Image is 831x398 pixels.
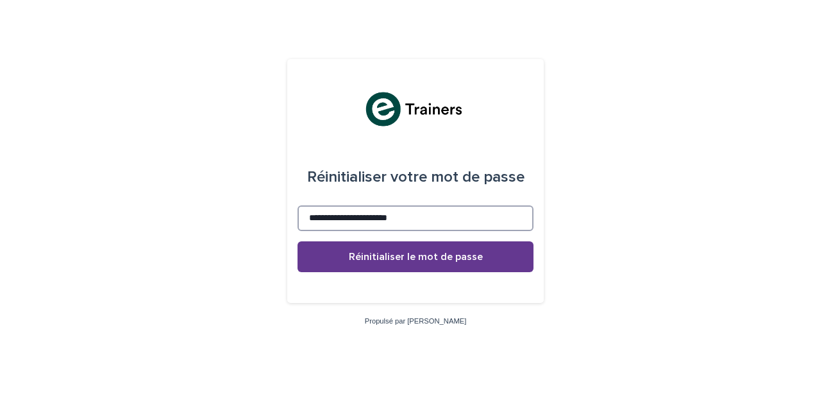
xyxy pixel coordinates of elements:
font: Réinitialiser le mot de passe [349,252,483,262]
button: Réinitialiser le mot de passe [298,241,533,272]
a: Propulsé par [PERSON_NAME] [365,317,467,325]
font: Réinitialiser votre mot de passe [307,169,525,185]
img: K0CqGN7SDeD6s4JG8KQk [362,90,468,128]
